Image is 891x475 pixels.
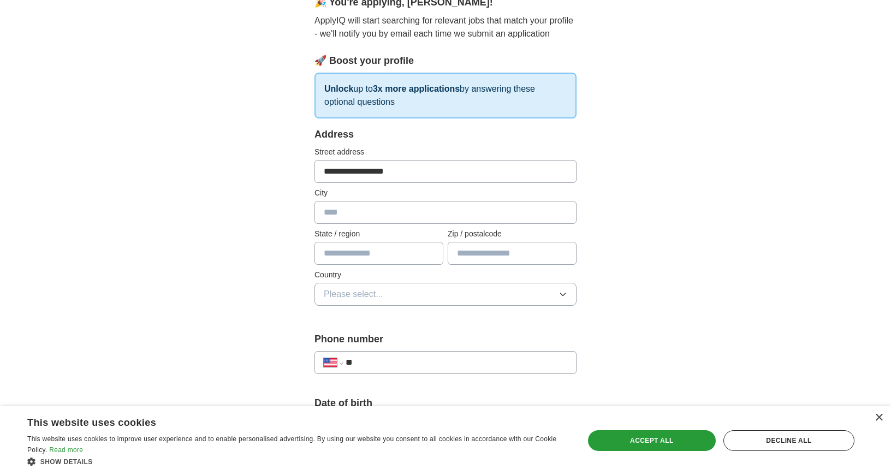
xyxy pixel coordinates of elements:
a: Read more, opens a new window [49,446,83,454]
div: 🚀 Boost your profile [314,54,577,68]
div: Decline all [723,430,854,451]
span: Show details [40,458,93,466]
label: City [314,187,577,199]
label: Street address [314,146,577,158]
label: Country [314,269,577,281]
label: State / region [314,228,443,240]
div: Show details [27,456,567,467]
strong: 3x more applications [373,84,460,93]
p: up to by answering these optional questions [314,73,577,118]
label: Zip / postalcode [448,228,577,240]
strong: Unlock [324,84,353,93]
span: This website uses cookies to improve user experience and to enable personalised advertising. By u... [27,435,557,454]
span: Please select... [324,288,383,301]
div: Address [314,127,577,142]
label: Phone number [314,332,577,347]
div: Accept all [588,430,716,451]
label: Date of birth [314,396,577,411]
div: This website uses cookies [27,413,540,429]
p: ApplyIQ will start searching for relevant jobs that match your profile - we'll notify you by emai... [314,14,577,40]
div: Close [875,414,883,422]
button: Please select... [314,283,577,306]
